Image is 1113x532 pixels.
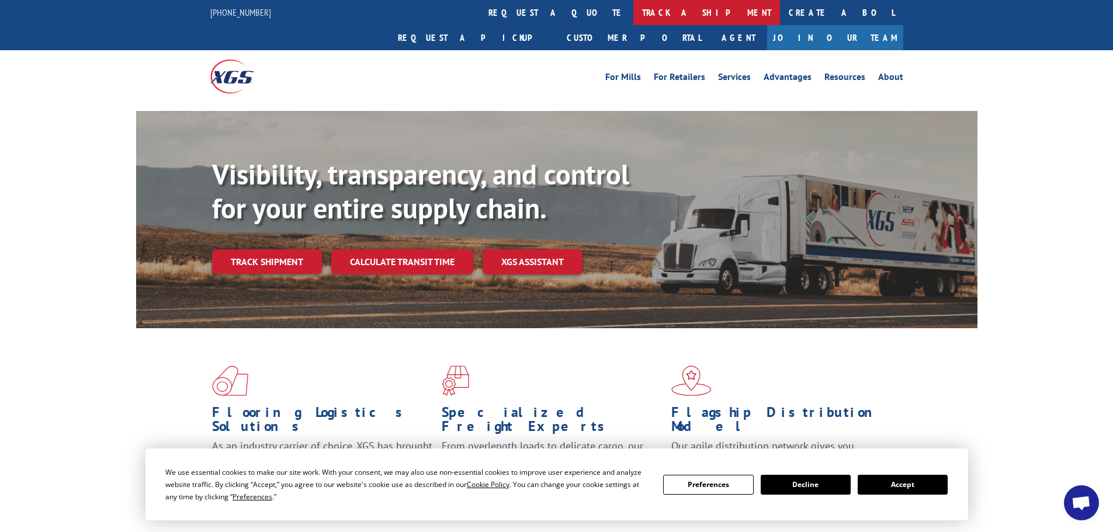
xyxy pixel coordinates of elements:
[467,479,509,489] span: Cookie Policy
[824,72,865,85] a: Resources
[671,366,712,396] img: xgs-icon-flagship-distribution-model-red
[605,72,641,85] a: For Mills
[212,249,322,274] a: Track shipment
[331,249,473,274] a: Calculate transit time
[663,475,753,495] button: Preferences
[442,405,663,439] h1: Specialized Freight Experts
[761,475,851,495] button: Decline
[212,405,433,439] h1: Flooring Logistics Solutions
[145,448,968,520] div: Cookie Consent Prompt
[710,25,767,50] a: Agent
[764,72,812,85] a: Advantages
[233,492,272,502] span: Preferences
[767,25,903,50] a: Join Our Team
[442,439,663,491] p: From overlength loads to delicate cargo, our experienced staff knows the best way to move your fr...
[212,366,248,396] img: xgs-icon-total-supply-chain-intelligence-red
[212,156,629,226] b: Visibility, transparency, and control for your entire supply chain.
[483,249,582,274] a: XGS ASSISTANT
[210,6,271,18] a: [PHONE_NUMBER]
[878,72,903,85] a: About
[671,439,886,467] span: Our agile distribution network gives you nationwide inventory management on demand.
[389,25,558,50] a: Request a pickup
[654,72,705,85] a: For Retailers
[558,25,710,50] a: Customer Portal
[442,366,469,396] img: xgs-icon-focused-on-flooring-red
[858,475,948,495] button: Accept
[671,405,892,439] h1: Flagship Distribution Model
[212,439,432,481] span: As an industry carrier of choice, XGS has brought innovation and dedication to flooring logistics...
[165,466,649,503] div: We use essential cookies to make our site work. With your consent, we may also use non-essential ...
[718,72,751,85] a: Services
[1064,485,1099,520] div: Open chat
